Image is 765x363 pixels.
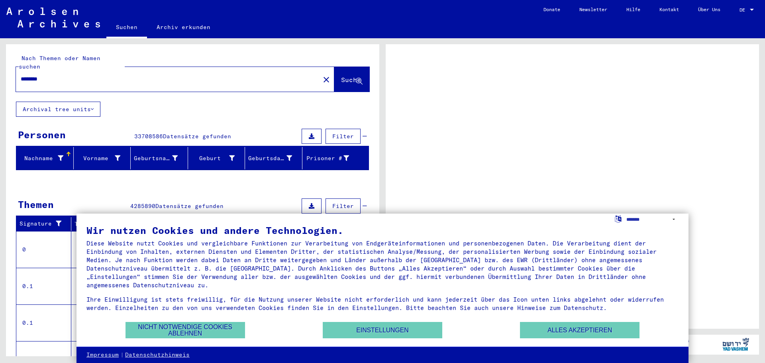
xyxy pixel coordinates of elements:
mat-label: Nach Themen oder Namen suchen [19,55,100,70]
span: Datensätze gefunden [163,133,231,140]
button: Suche [334,67,369,92]
div: Vorname [77,152,131,165]
button: Filter [326,129,361,144]
div: Signature [20,220,65,228]
div: Ihre Einwilligung ist stets freiwillig, für die Nutzung unserer Website nicht erforderlich und ka... [86,295,679,312]
span: Filter [332,133,354,140]
button: Einstellungen [323,322,442,338]
a: Archiv erkunden [147,18,220,37]
div: Titel [75,218,361,230]
a: Datenschutzhinweis [125,351,190,359]
div: Personen [18,128,66,142]
td: 0.1 [16,304,71,341]
span: Datensätze gefunden [155,202,224,210]
div: Nachname [20,152,73,165]
span: 33708586 [134,133,163,140]
button: Alles akzeptieren [520,322,639,338]
div: Diese Website nutzt Cookies und vergleichbare Funktionen zur Verarbeitung von Endgeräteinformatio... [86,239,679,289]
div: Titel [75,220,353,228]
button: Filter [326,198,361,214]
mat-header-cell: Nachname [16,147,74,169]
mat-header-cell: Geburtsname [131,147,188,169]
div: Geburtsname [134,152,188,165]
td: 0 [16,231,71,268]
a: Suchen [106,18,147,38]
mat-icon: close [322,75,331,84]
div: Prisoner # [306,154,349,163]
div: Geburtsname [134,154,178,163]
div: Geburtsdatum [248,152,302,165]
img: Arolsen_neg.svg [6,8,100,27]
div: Geburt‏ [191,152,245,165]
div: Signature [20,218,73,230]
mat-header-cell: Prisoner # [302,147,369,169]
button: Clear [318,71,334,87]
button: Archival tree units [16,102,100,117]
span: Suche [341,76,361,84]
mat-header-cell: Vorname [74,147,131,169]
span: 4285890 [130,202,155,210]
img: yv_logo.png [721,334,751,354]
span: Filter [332,202,354,210]
div: Prisoner # [306,152,359,165]
div: Geburtsdatum [248,154,292,163]
div: Vorname [77,154,121,163]
div: Wir nutzen Cookies und andere Technologien. [86,226,679,235]
mat-header-cell: Geburt‏ [188,147,245,169]
mat-header-cell: Geburtsdatum [245,147,302,169]
select: Sprache auswählen [626,214,679,225]
div: Themen [18,197,54,212]
span: DE [739,7,748,13]
td: 0.1 [16,268,71,304]
a: Impressum [86,351,119,359]
div: Nachname [20,154,63,163]
button: Nicht notwendige Cookies ablehnen [126,322,245,338]
div: Geburt‏ [191,154,235,163]
label: Sprache auswählen [614,215,622,222]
